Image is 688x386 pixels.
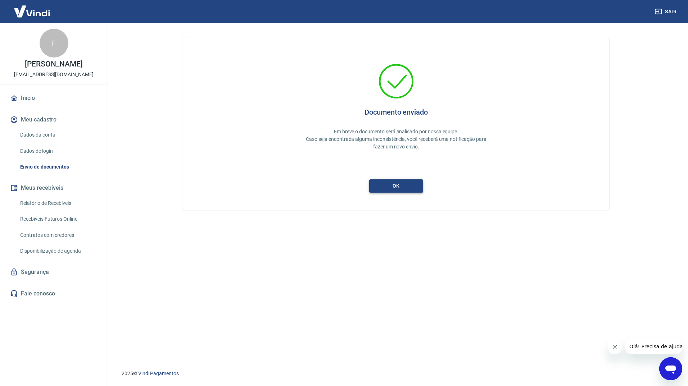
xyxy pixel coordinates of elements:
[4,5,60,11] span: Olá! Precisa de ajuda?
[365,108,428,116] h4: Documento enviado
[17,212,99,226] a: Recebíveis Futuros Online
[122,370,671,377] p: 2025 ©
[9,264,99,280] a: Segurança
[653,5,679,18] button: Sair
[9,90,99,106] a: Início
[17,244,99,258] a: Disponibilização de agenda
[138,371,179,376] a: Vindi Pagamentos
[608,340,622,354] iframe: Close message
[659,357,682,380] iframe: Button to launch messaging window
[9,0,55,22] img: Vindi
[9,112,99,128] button: Meu cadastro
[17,128,99,142] a: Dados da conta
[9,180,99,196] button: Meus recebíveis
[25,60,82,68] p: [PERSON_NAME]
[17,196,99,211] a: Relatório de Recebíveis
[14,71,94,78] p: [EMAIL_ADDRESS][DOMAIN_NAME]
[9,286,99,302] a: Fale conosco
[369,179,423,193] button: ok
[17,160,99,174] a: Envio de documentos
[17,144,99,158] a: Dados de login
[17,228,99,243] a: Contratos com credores
[40,29,68,58] div: F
[625,339,682,354] iframe: Message from company
[302,128,491,135] p: Em breve o documento será analisado por nossa equipe.
[302,135,491,151] p: Caso seja encontrada alguma inconsistência, você receberá uma notificação para fazer um novo envio.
